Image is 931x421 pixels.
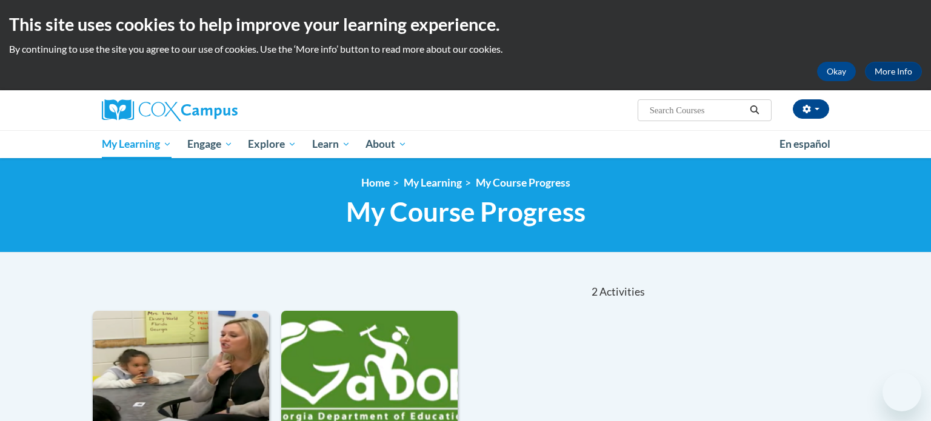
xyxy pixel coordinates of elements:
[346,196,586,228] span: My Course Progress
[240,130,304,158] a: Explore
[102,99,332,121] a: Cox Campus
[592,285,598,299] span: 2
[187,137,233,151] span: Engage
[9,12,922,36] h2: This site uses cookies to help improve your learning experience.
[793,99,829,119] button: Account Settings
[361,176,390,189] a: Home
[312,137,350,151] span: Learn
[248,137,296,151] span: Explore
[9,42,922,56] p: By continuing to use the site you agree to our use of cookies. Use the ‘More info’ button to read...
[102,99,238,121] img: Cox Campus
[102,137,172,151] span: My Learning
[599,285,645,299] span: Activities
[865,62,922,81] a: More Info
[358,130,415,158] a: About
[365,137,407,151] span: About
[817,62,856,81] button: Okay
[304,130,358,158] a: Learn
[476,176,570,189] a: My Course Progress
[779,138,830,150] span: En español
[649,103,746,118] input: Search Courses
[84,130,847,158] div: Main menu
[746,103,764,118] button: Search
[94,130,179,158] a: My Learning
[404,176,462,189] a: My Learning
[883,373,921,411] iframe: Button to launch messaging window
[179,130,241,158] a: Engage
[772,131,838,157] a: En español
